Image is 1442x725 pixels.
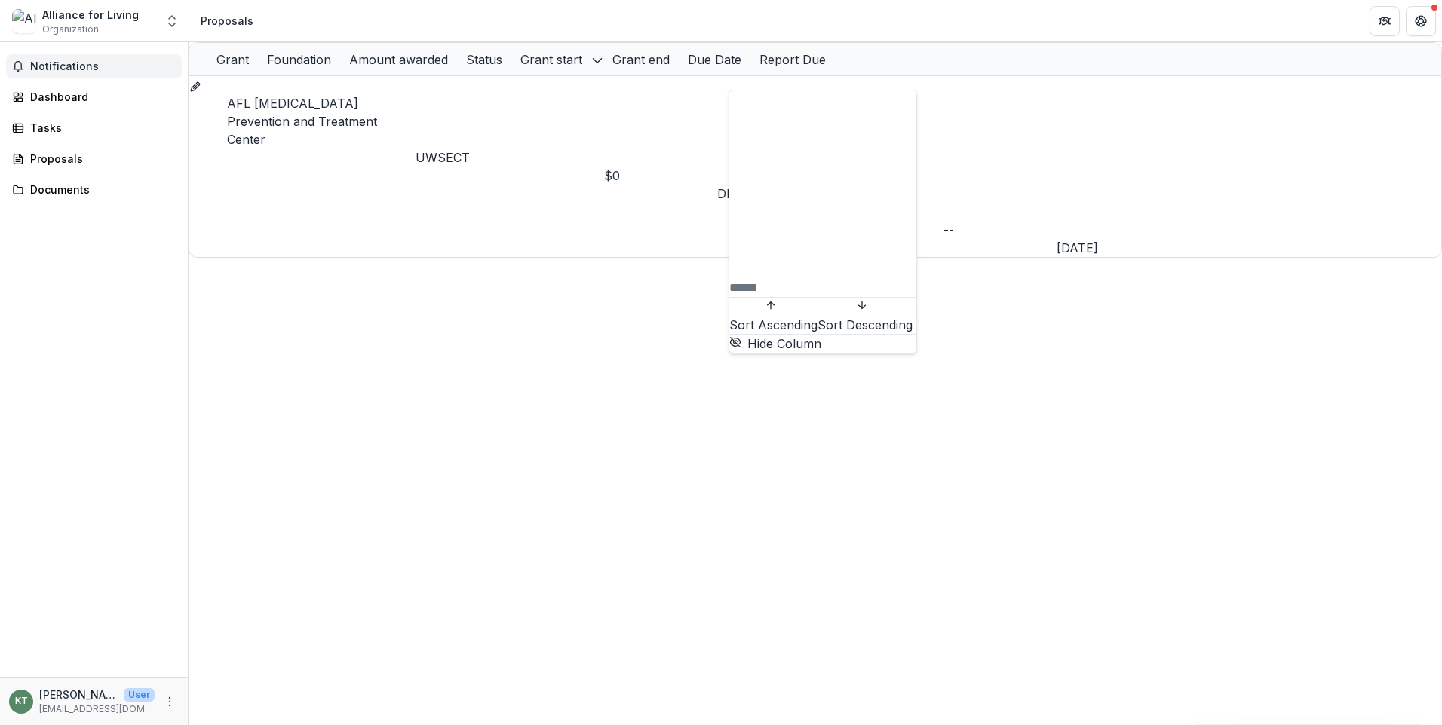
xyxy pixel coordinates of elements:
div: Foundation [258,43,340,75]
button: Partners [1370,6,1400,36]
div: -- [943,221,1057,239]
div: Alliance for Living [42,7,139,23]
button: Hide Column [729,335,821,353]
button: Sort Descending [818,298,913,334]
button: Get Help [1406,6,1436,36]
span: DRAFT [717,186,759,201]
a: AFL [MEDICAL_DATA] Prevention and Treatment Center [227,96,377,147]
div: Tasks [30,120,170,136]
div: Grant [207,50,258,69]
div: $0 [604,167,717,185]
div: Report Due [750,50,835,69]
nav: breadcrumb [195,10,259,32]
p: [PERSON_NAME] [39,687,118,702]
div: Grant start [511,43,603,75]
div: Due Date [679,43,750,75]
div: Amount awarded [340,43,457,75]
span: Sort Descending [818,317,913,332]
div: Status [457,50,511,69]
a: Dashboard [6,84,182,109]
button: Open entity switcher [161,6,183,36]
button: More [161,693,179,711]
span: Sort Ascending [729,317,818,332]
div: Report Due [750,43,835,75]
div: Grant end [603,43,679,75]
p: UWSECT [416,148,604,167]
svg: sorted descending [591,54,603,66]
button: Notifications [6,54,182,78]
button: Sort Ascending [729,298,818,334]
span: Notifications [30,60,176,73]
div: Due Date [679,50,750,69]
span: Organization [42,23,99,36]
a: Documents [6,177,182,202]
a: Tasks [6,115,182,140]
div: Documents [30,182,170,197]
div: Proposals [201,13,253,29]
img: Alliance for Living [12,9,36,33]
a: Proposals [6,146,182,171]
div: Status [457,43,511,75]
p: User [124,688,155,702]
div: Dashboard [30,89,170,105]
button: Grant 07dce44c-cf21-4541-9b38-027e6e93525b [189,76,201,94]
div: Grant start [511,50,591,69]
div: Grant [207,43,258,75]
div: [DATE] [1057,239,1170,257]
div: Foundation [258,50,340,69]
div: Grant end [603,50,679,69]
p: [EMAIL_ADDRESS][DOMAIN_NAME] [39,702,155,716]
div: Proposals [30,151,170,167]
div: Amount awarded [340,50,457,69]
div: Kelly Thompson [15,696,28,706]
